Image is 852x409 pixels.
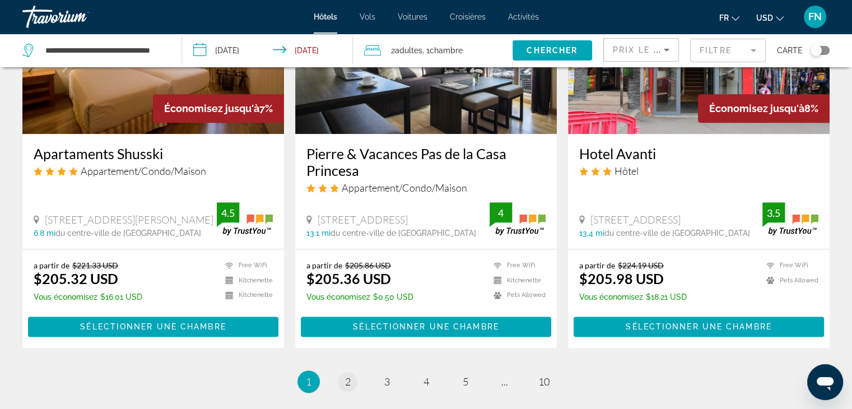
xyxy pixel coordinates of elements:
span: Économisez jusqu'à [164,103,259,114]
span: 10 [538,375,550,388]
span: du centre-ville de [GEOGRAPHIC_DATA] [604,229,750,238]
li: Free WiFi [220,261,273,270]
li: Kitchenette [488,276,546,285]
span: 1 [306,375,311,388]
a: Hôtels [314,12,337,21]
span: 2 [391,43,422,58]
a: Travorium [22,2,134,31]
span: Vous économisez [579,292,643,301]
ins: $205.36 USD [306,270,391,287]
del: $205.86 USD [345,261,391,270]
span: [STREET_ADDRESS] [590,213,681,226]
span: Appartement/Condo/Maison [342,182,467,194]
a: Voitures [398,12,427,21]
a: Apartaments Shusski [34,145,273,162]
span: Chercher [527,46,578,55]
button: Sélectionner une chambre [574,317,824,337]
div: 4.5 [217,206,239,220]
span: 3 [384,375,390,388]
span: Carte [777,43,802,58]
span: 5 [463,375,468,388]
button: Travelers: 2 adults, 0 children [353,34,513,67]
a: Pierre & Vacances Pas de la Casa Princesa [306,145,546,179]
img: trustyou-badge.svg [490,202,546,235]
div: 3.5 [762,206,785,220]
span: Prix le plus bas [613,45,701,54]
iframe: Bouton de lancement de la fenêtre de messagerie [807,364,843,400]
span: a partir de [306,261,342,270]
span: du centre-ville de [GEOGRAPHIC_DATA] [330,229,476,238]
a: Sélectionner une chambre [574,319,824,332]
div: 3 star Hotel [579,165,818,177]
mat-select: Sort by [613,43,669,57]
span: 13.1 mi [306,229,330,238]
span: ... [501,375,508,388]
a: Activités [508,12,539,21]
span: [STREET_ADDRESS] [318,213,408,226]
img: trustyou-badge.svg [217,202,273,235]
span: Adultes [395,46,422,55]
li: Kitchenette [220,291,273,300]
li: Free WiFi [488,261,546,270]
del: $224.19 USD [618,261,664,270]
button: Chercher [513,40,592,61]
a: Hotel Avanti [579,145,818,162]
span: Vous économisez [34,292,97,301]
span: Chambre [430,46,463,55]
span: Appartement/Condo/Maison [81,165,206,177]
span: [STREET_ADDRESS][PERSON_NAME] [45,213,213,226]
button: User Menu [800,5,830,29]
p: $16.01 USD [34,292,142,301]
button: Check-in date: Sep 6, 2025 Check-out date: Sep 9, 2025 [182,34,353,67]
div: 4 [490,206,512,220]
del: $221.33 USD [72,261,118,270]
span: a partir de [34,261,69,270]
span: Hôtel [614,165,639,177]
span: du centre-ville de [GEOGRAPHIC_DATA] [55,229,201,238]
span: 4 [423,375,429,388]
span: Sélectionner une chambre [80,322,226,331]
li: Pets Allowed [761,276,818,285]
span: Vous économisez [306,292,370,301]
a: Sélectionner une chambre [28,319,278,332]
button: Filter [690,38,766,63]
ins: $205.32 USD [34,270,118,287]
li: Free WiFi [761,261,818,270]
span: fr [719,13,729,22]
button: Sélectionner une chambre [301,317,551,337]
img: trustyou-badge.svg [762,202,818,235]
span: 13.4 mi [579,229,604,238]
a: Vols [360,12,375,21]
span: a partir de [579,261,615,270]
li: Pets Allowed [488,291,546,300]
span: FN [808,11,822,22]
div: 3 star Apartment [306,182,546,194]
button: Sélectionner une chambre [28,317,278,337]
li: Kitchenette [220,276,273,285]
nav: Pagination [22,370,830,393]
span: Sélectionner une chambre [353,322,499,331]
button: Toggle map [802,45,830,55]
a: Sélectionner une chambre [301,319,551,332]
div: 8% [698,94,830,123]
div: 4 star Apartment [34,165,273,177]
a: Croisières [450,12,486,21]
span: 2 [345,375,351,388]
p: $18.21 USD [579,292,687,301]
div: 7% [153,94,284,123]
button: Change language [719,10,739,26]
button: Change currency [756,10,784,26]
span: Économisez jusqu'à [709,103,804,114]
span: , 1 [422,43,463,58]
span: 6.8 mi [34,229,55,238]
ins: $205.98 USD [579,270,664,287]
span: Sélectionner une chambre [626,322,771,331]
